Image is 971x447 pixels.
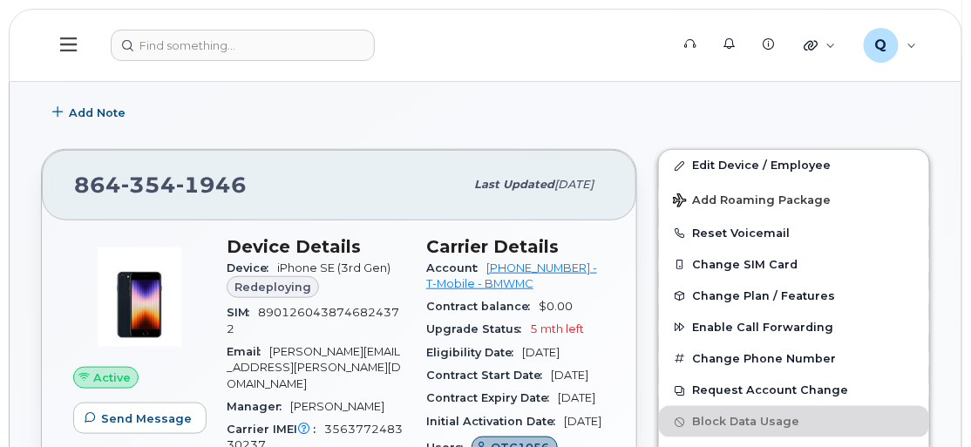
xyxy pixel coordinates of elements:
span: [DATE] [564,415,601,428]
span: Send Message [101,410,192,427]
span: Initial Activation Date [426,415,564,428]
span: Manager [227,400,290,413]
button: Change Phone Number [659,343,929,375]
span: SIM [227,306,258,319]
button: Reset Voicemail [659,218,929,249]
span: Eligibility Date [426,346,522,359]
span: Carrier IMEI [227,423,324,436]
span: [DATE] [558,391,595,404]
span: [DATE] [554,178,594,191]
span: Enable Call Forwarding [692,321,833,334]
button: Request Account Change [659,375,929,406]
span: Redeploying [234,279,311,295]
span: Change Plan / Features [692,289,835,302]
span: Contract Expiry Date [426,391,558,404]
h3: Carrier Details [426,236,605,257]
span: [DATE] [551,369,588,382]
button: Change Plan / Features [659,281,929,312]
span: 5 mth left [530,322,584,335]
button: Block Data Usage [659,406,929,437]
span: 864 [74,172,247,198]
img: image20231002-3703462-1angbar.jpeg [87,245,192,349]
span: Q [875,35,887,56]
div: Quicklinks [791,28,848,63]
button: Add Roaming Package [659,181,929,217]
span: [PERSON_NAME][EMAIL_ADDRESS][PERSON_NAME][DOMAIN_NAME] [227,345,401,390]
span: Contract balance [426,300,539,313]
h3: Device Details [227,236,405,257]
span: 8901260438746824372 [227,306,399,335]
span: Last updated [474,178,554,191]
span: Device [227,261,277,274]
span: iPhone SE (3rd Gen) [277,261,390,274]
a: [PHONE_NUMBER] - T-Mobile - BMWMC [426,261,597,290]
a: Edit Device / Employee [659,150,929,181]
button: Send Message [73,403,207,434]
button: Enable Call Forwarding [659,312,929,343]
span: Add Roaming Package [673,193,831,210]
span: Active [93,369,131,386]
span: 354 [121,172,176,198]
span: [PERSON_NAME] [290,400,384,413]
span: Account [426,261,486,274]
span: 1946 [176,172,247,198]
button: Change SIM Card [659,249,929,281]
div: QXZ4GET [852,28,929,63]
span: Email [227,345,269,358]
span: $0.00 [539,300,573,313]
span: [DATE] [522,346,560,359]
span: Upgrade Status [426,322,530,335]
iframe: Messenger Launcher [895,371,958,434]
span: Contract Start Date [426,369,551,382]
button: Add Note [41,97,140,128]
input: Find something... [111,30,375,61]
span: Add Note [69,105,126,121]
